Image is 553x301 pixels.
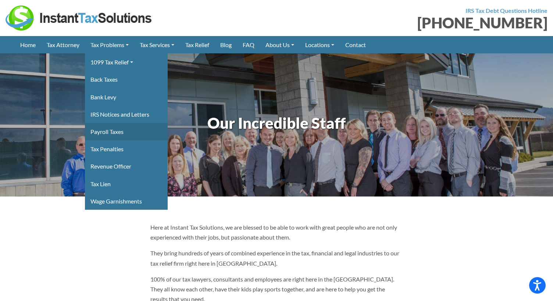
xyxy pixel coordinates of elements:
[150,222,403,242] p: Here at Instant Tax Solutions, we are blessed to be able to work with great people who are not on...
[85,157,168,175] a: Revenue Officer
[180,36,215,53] a: Tax Relief
[6,14,153,21] a: Instant Tax Solutions Logo
[85,88,168,106] a: Bank Levy
[85,53,168,71] a: 1099 Tax Relief
[260,36,300,53] a: About Us
[18,112,535,134] h1: Our Incredible Staff
[85,175,168,192] a: Tax Lien
[340,36,371,53] a: Contact
[215,36,237,53] a: Blog
[85,140,168,157] a: Tax Penalties
[41,36,85,53] a: Tax Attorney
[6,6,153,31] img: Instant Tax Solutions Logo
[134,36,180,53] a: Tax Services
[85,36,134,53] a: Tax Problems
[282,15,547,30] div: [PHONE_NUMBER]
[465,7,547,14] strong: IRS Tax Debt Questions Hotline
[85,106,168,123] a: IRS Notices and Letters
[150,248,403,268] p: They bring hundreds of years of combined experience in the tax, financial and legal industries to...
[237,36,260,53] a: FAQ
[85,123,168,140] a: Payroll Taxes
[85,71,168,88] a: Back Taxes
[85,192,168,210] a: Wage Garnishments
[15,36,41,53] a: Home
[300,36,340,53] a: Locations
